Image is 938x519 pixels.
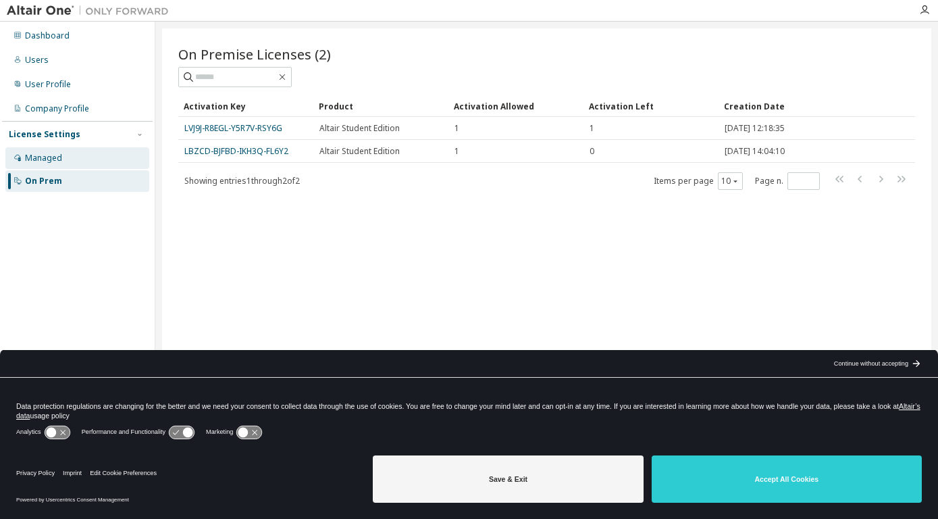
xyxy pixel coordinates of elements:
[721,176,739,187] button: 10
[184,175,300,187] span: Showing entries 1 through 2 of 2
[319,123,400,134] span: Altair Student Edition
[25,55,49,66] div: Users
[454,123,459,134] span: 1
[724,95,856,117] div: Creation Date
[25,30,70,41] div: Dashboard
[319,95,443,117] div: Product
[25,176,62,187] div: On Prem
[454,146,459,157] span: 1
[9,129,80,140] div: License Settings
[755,172,820,190] span: Page n.
[590,123,594,134] span: 1
[184,95,308,117] div: Activation Key
[725,146,785,157] span: [DATE] 14:04:10
[184,145,288,157] a: LBZCD-BJFBD-IKH3Q-FL6Y2
[25,103,89,114] div: Company Profile
[25,153,62,164] div: Managed
[589,95,713,117] div: Activation Left
[590,146,594,157] span: 0
[654,172,743,190] span: Items per page
[184,122,282,134] a: LVJ9J-R8EGL-Y5R7V-RSY6G
[319,146,400,157] span: Altair Student Edition
[25,79,71,90] div: User Profile
[725,123,785,134] span: [DATE] 12:18:35
[454,95,578,117] div: Activation Allowed
[7,4,176,18] img: Altair One
[178,45,331,64] span: On Premise Licenses (2)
